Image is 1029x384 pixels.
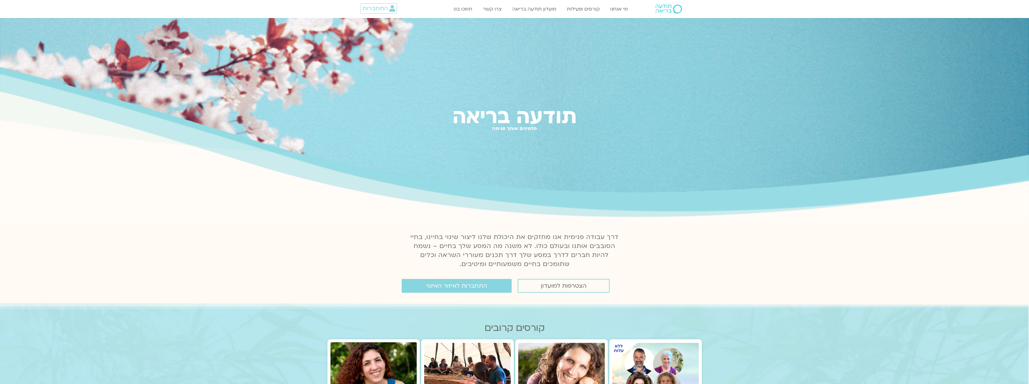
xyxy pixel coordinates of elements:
[451,3,475,15] a: תמכו בנו
[564,3,603,15] a: קורסים ופעילות
[518,279,610,293] a: הצטרפות למועדון
[656,5,682,14] img: תודעה בריאה
[361,3,397,14] a: התחברות
[426,283,487,289] span: התחברות לאיזור האישי
[402,279,512,293] a: התחברות לאיזור האישי
[407,233,622,269] p: דרך עבודה פנימית אנו מחזקים את היכולת שלנו ליצור שינוי בחיינו, בחיי הסובבים אותנו ובעולם כולו. לא...
[541,283,586,289] span: הצטרפות למועדון
[480,3,505,15] a: צרו קשר
[327,323,702,333] h2: קורסים קרובים
[362,5,388,12] span: התחברות
[607,3,631,15] a: מי אנחנו
[509,3,559,15] a: מועדון תודעה בריאה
